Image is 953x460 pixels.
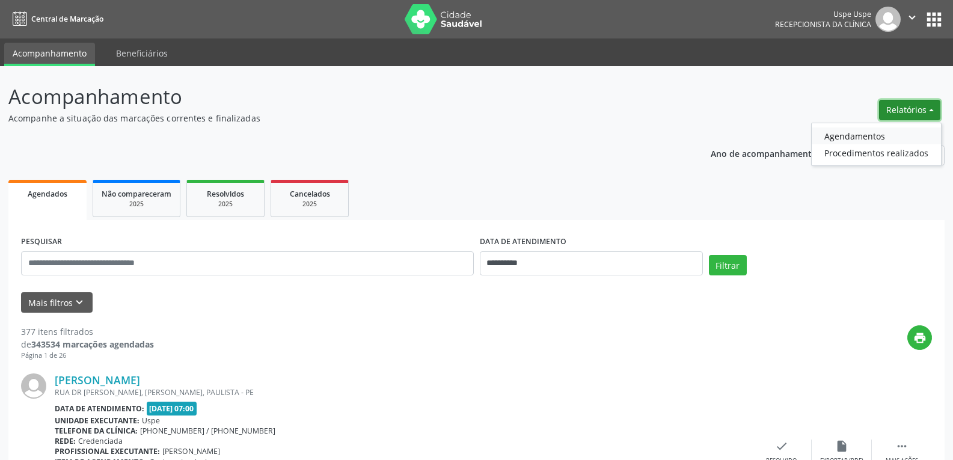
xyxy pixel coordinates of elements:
a: Procedimentos realizados [812,144,941,161]
label: PESQUISAR [21,233,62,251]
span: Uspe [142,416,160,426]
span: Credenciada [78,436,123,446]
span: Agendados [28,189,67,199]
img: img [875,7,901,32]
i: insert_drive_file [835,440,848,453]
button: Mais filtroskeyboard_arrow_down [21,292,93,313]
div: Uspe Uspe [775,9,871,19]
b: Data de atendimento: [55,403,144,414]
a: Beneficiários [108,43,176,64]
p: Ano de acompanhamento [711,146,817,161]
button: Relatórios [879,100,940,120]
i: print [913,331,927,345]
label: DATA DE ATENDIMENTO [480,233,566,251]
div: RUA DR [PERSON_NAME], [PERSON_NAME], PAULISTA - PE [55,387,752,397]
p: Acompanhe a situação das marcações correntes e finalizadas [8,112,664,124]
p: Acompanhamento [8,82,664,112]
span: [PERSON_NAME] [162,446,220,456]
span: Recepcionista da clínica [775,19,871,29]
span: Resolvidos [207,189,244,199]
b: Telefone da clínica: [55,426,138,436]
a: Agendamentos [812,127,941,144]
span: [PHONE_NUMBER] / [PHONE_NUMBER] [140,426,275,436]
a: [PERSON_NAME] [55,373,140,387]
a: Acompanhamento [4,43,95,66]
button: apps [924,9,945,30]
span: [DATE] 07:00 [147,402,197,416]
span: Não compareceram [102,189,171,199]
button:  [901,7,924,32]
b: Profissional executante: [55,446,160,456]
i: check [775,440,788,453]
b: Unidade executante: [55,416,139,426]
div: 2025 [102,200,171,209]
img: img [21,373,46,399]
i: keyboard_arrow_down [73,296,86,309]
button: Filtrar [709,255,747,275]
i:  [895,440,909,453]
i:  [906,11,919,24]
b: Rede: [55,436,76,446]
div: 377 itens filtrados [21,325,154,338]
span: Cancelados [290,189,330,199]
ul: Relatórios [811,123,942,166]
div: Página 1 de 26 [21,351,154,361]
strong: 343534 marcações agendadas [31,339,154,350]
button: print [907,325,932,350]
div: de [21,338,154,351]
a: Central de Marcação [8,9,103,29]
span: Central de Marcação [31,14,103,24]
div: 2025 [195,200,256,209]
div: 2025 [280,200,340,209]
